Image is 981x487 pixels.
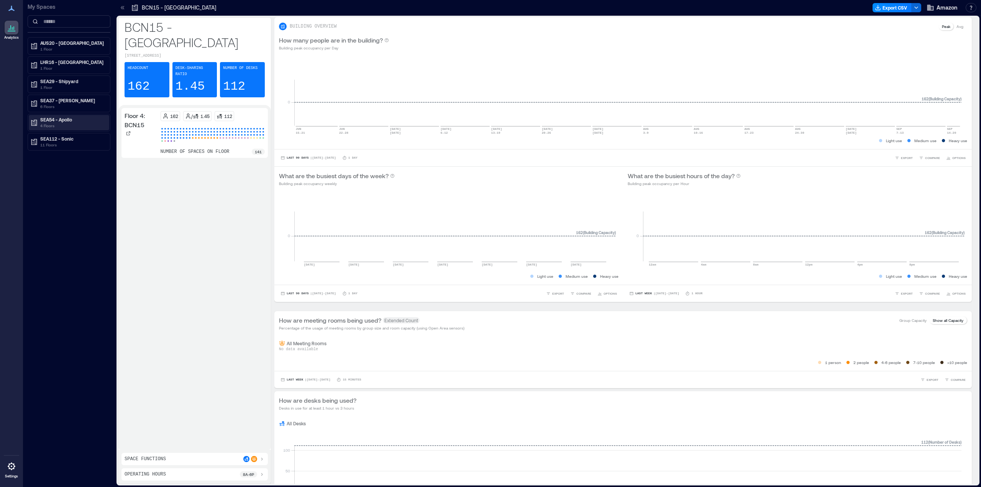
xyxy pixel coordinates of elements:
p: Analytics [4,35,19,40]
p: How are desks being used? [279,396,356,405]
p: How many people are in the building? [279,36,383,45]
text: JUN [296,127,302,131]
span: EXPORT [927,377,938,382]
text: AUG [745,127,750,131]
p: Floor 4: BCN15 [125,111,157,130]
p: SEA29 - Shipyard [40,78,105,84]
text: JUN [339,127,345,131]
p: 112 [224,113,232,119]
p: No data available [279,346,967,353]
text: [DATE] [542,127,553,131]
text: 17-23 [745,131,754,134]
button: Last 90 Days |[DATE]-[DATE] [279,154,338,162]
p: LHR16 - [GEOGRAPHIC_DATA] [40,59,105,65]
p: Headcount [128,65,148,71]
text: 12am [649,263,656,266]
p: BUILDING OVERVIEW [290,23,336,30]
p: number of spaces on floor [161,149,230,155]
p: Show all Capacity [933,317,963,323]
p: 162 [170,113,178,119]
p: How are meeting rooms being used? [279,316,381,325]
button: OPTIONS [945,290,967,297]
text: [DATE] [390,127,401,131]
text: [DATE] [393,263,404,266]
p: Building peak occupancy per Day [279,45,389,51]
text: 24-30 [795,131,804,134]
p: 4-6 people [881,359,901,366]
button: COMPARE [917,154,942,162]
text: 13-19 [491,131,500,134]
text: SEP [947,127,953,131]
button: Last Week |[DATE]-[DATE] [279,376,332,384]
text: 8am [753,263,759,266]
button: COMPARE [943,376,967,384]
text: 4am [701,263,707,266]
p: 1 Day [348,291,358,296]
p: Space Functions [125,456,166,462]
text: 15-21 [296,131,305,134]
tspan: 100 [283,448,290,453]
span: COMPARE [925,156,940,160]
p: Avg [956,23,963,30]
span: OPTIONS [952,291,966,296]
p: All Desks [287,420,306,426]
a: Analytics [2,18,21,42]
span: Amazon [937,4,957,11]
p: SEA112 - Sonic [40,136,105,142]
p: Building peak occupancy weekly [279,180,395,187]
button: EXPORT [545,290,566,297]
p: 1.45 [200,113,210,119]
text: [DATE] [491,127,502,131]
text: [DATE] [437,263,448,266]
text: [DATE] [440,127,451,131]
p: 112 [223,79,245,94]
text: AUG [795,127,801,131]
p: / [191,113,193,119]
p: >10 people [947,359,967,366]
p: Light use [886,138,902,144]
p: Light use [886,273,902,279]
p: Settings [5,474,18,479]
p: 1 Hour [691,291,702,296]
p: Group Capacity [899,317,927,323]
p: Operating Hours [125,471,166,477]
text: AUG [694,127,699,131]
p: Number of Desks [223,65,258,71]
p: Desk-sharing ratio [176,65,214,77]
p: 15 minutes [343,377,361,382]
button: COMPARE [569,290,593,297]
tspan: 0 [637,233,639,238]
text: 4pm [857,263,863,266]
text: [DATE] [571,263,582,266]
button: OPTIONS [945,154,967,162]
text: 8pm [909,263,915,266]
p: BCN15 - [GEOGRAPHIC_DATA] [142,4,216,11]
p: Percentage of the usage of meeting rooms by group size and room capacity (using Open Area sensors) [279,325,464,331]
text: 22-28 [339,131,348,134]
p: SEA37 - [PERSON_NAME] [40,97,105,103]
text: [DATE] [846,127,857,131]
p: 1.45 [176,79,205,94]
p: Light use [537,273,553,279]
text: [DATE] [482,263,493,266]
button: Export CSV [873,3,912,12]
text: 10-16 [694,131,703,134]
tspan: 0 [288,100,290,104]
p: BCN15 - [GEOGRAPHIC_DATA] [125,19,265,50]
text: [DATE] [592,131,604,134]
button: Amazon [924,2,960,14]
p: 162 [128,79,150,94]
text: [DATE] [304,263,315,266]
p: [STREET_ADDRESS] [125,53,265,59]
p: Medium use [914,273,937,279]
button: EXPORT [893,154,914,162]
p: 1 Floor [40,84,105,90]
text: 3-9 [643,131,649,134]
p: Medium use [914,138,937,144]
span: OPTIONS [604,291,617,296]
p: Peak [942,23,950,30]
button: EXPORT [893,290,914,297]
text: [DATE] [526,263,537,266]
text: 7-13 [896,131,904,134]
p: 141 [255,149,262,155]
